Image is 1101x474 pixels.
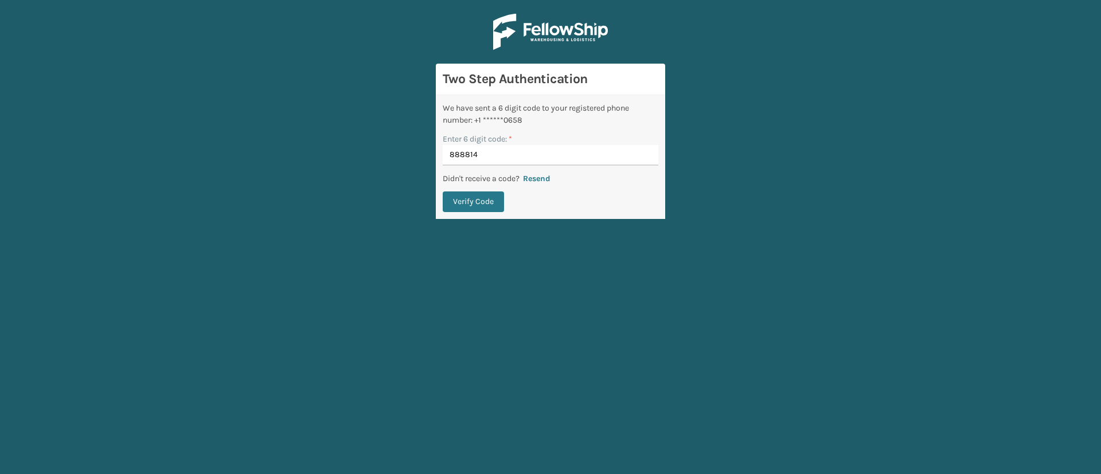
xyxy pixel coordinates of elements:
button: Resend [520,174,554,184]
img: Logo [493,14,608,50]
p: Didn't receive a code? [443,173,520,185]
label: Enter 6 digit code: [443,133,512,145]
button: Verify Code [443,191,504,212]
div: We have sent a 6 digit code to your registered phone number: +1 ******0658 [443,102,658,126]
h3: Two Step Authentication [443,70,658,88]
